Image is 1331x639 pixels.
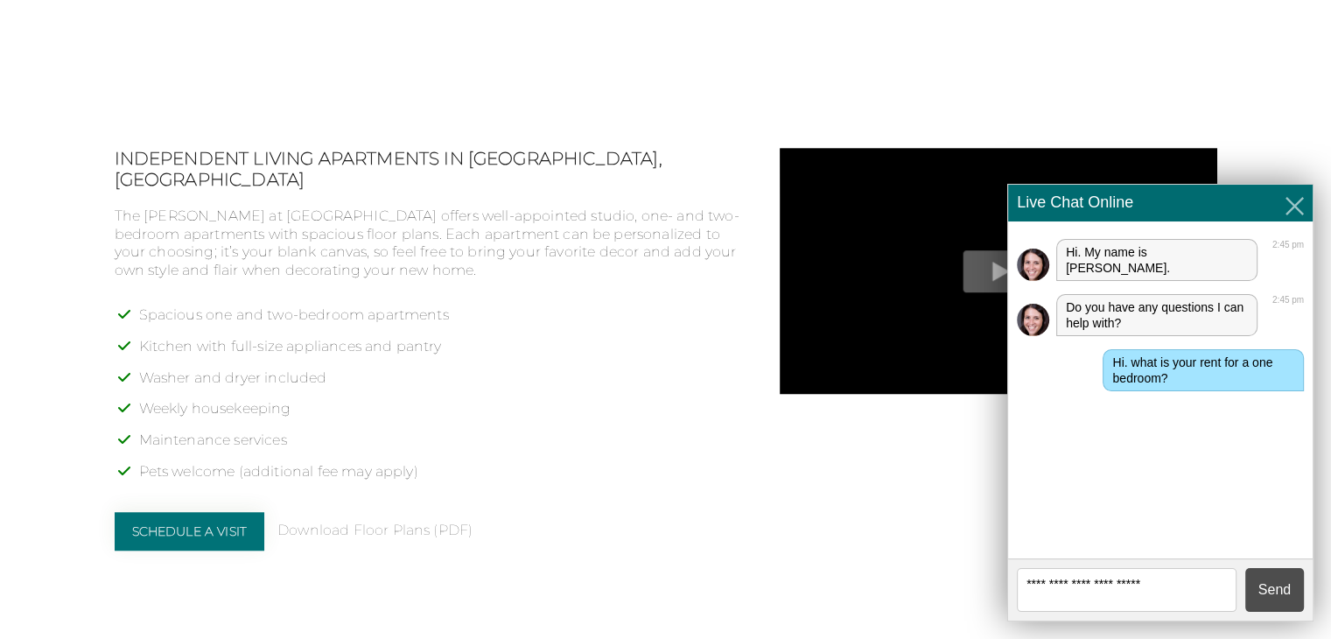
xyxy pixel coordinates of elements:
div: Do you have any questions I can help with? [1056,294,1257,336]
li: Weekly housekeeping [139,400,746,432]
div: 2:45 pm [1272,239,1304,250]
li: Washer and dryer included [139,369,746,401]
a: Schedule a Visit [115,512,265,551]
li: Maintenance services [139,432,746,463]
span: Play video [780,148,1217,394]
li: Pets welcome (additional fee may apply) [139,463,746,495]
span: Live Chat Online [1017,193,1133,213]
li: Spacious one and two-bedroom apartments [139,306,746,338]
button: Close [1282,185,1313,221]
div: 2:45 pm [1272,294,1304,305]
a: Download Floor Plans (PDF) [277,522,473,540]
div: Hi. My name is [PERSON_NAME]. [1056,239,1257,281]
button: Send [1245,568,1304,612]
li: Kitchen with full-size appliances and pantry [139,338,746,369]
p: The [PERSON_NAME] at [GEOGRAPHIC_DATA] offers well-appointed studio, one- and two-bedroom apartme... [115,207,746,280]
h2: Independent Living Apartments in [GEOGRAPHIC_DATA], [GEOGRAPHIC_DATA] [115,148,746,190]
div: Hi. what is your rent for a one bedroom? [1103,349,1304,391]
